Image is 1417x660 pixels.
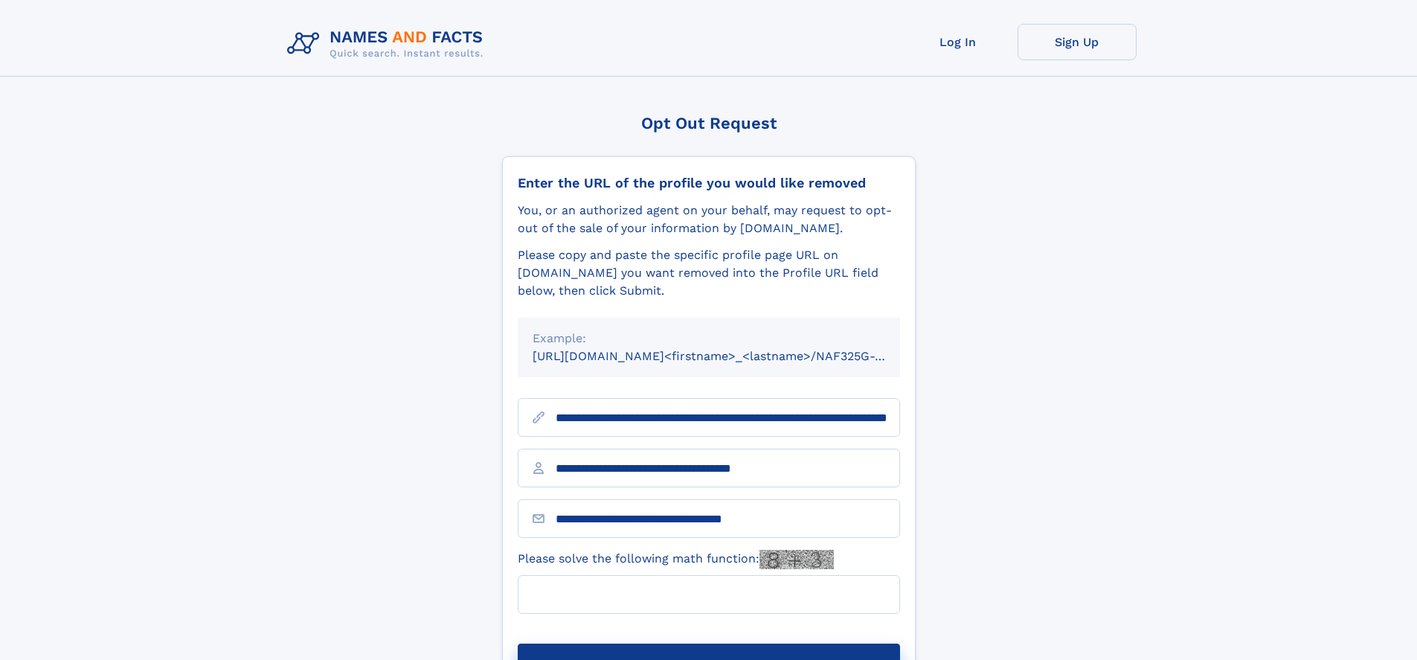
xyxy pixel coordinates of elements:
div: Example: [533,330,885,347]
a: Sign Up [1018,24,1137,60]
div: Please copy and paste the specific profile page URL on [DOMAIN_NAME] you want removed into the Pr... [518,246,900,300]
div: Opt Out Request [502,114,916,132]
div: Enter the URL of the profile you would like removed [518,175,900,191]
img: Logo Names and Facts [281,24,495,64]
label: Please solve the following math function: [518,550,834,569]
small: [URL][DOMAIN_NAME]<firstname>_<lastname>/NAF325G-xxxxxxxx [533,349,928,363]
div: You, or an authorized agent on your behalf, may request to opt-out of the sale of your informatio... [518,202,900,237]
a: Log In [899,24,1018,60]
